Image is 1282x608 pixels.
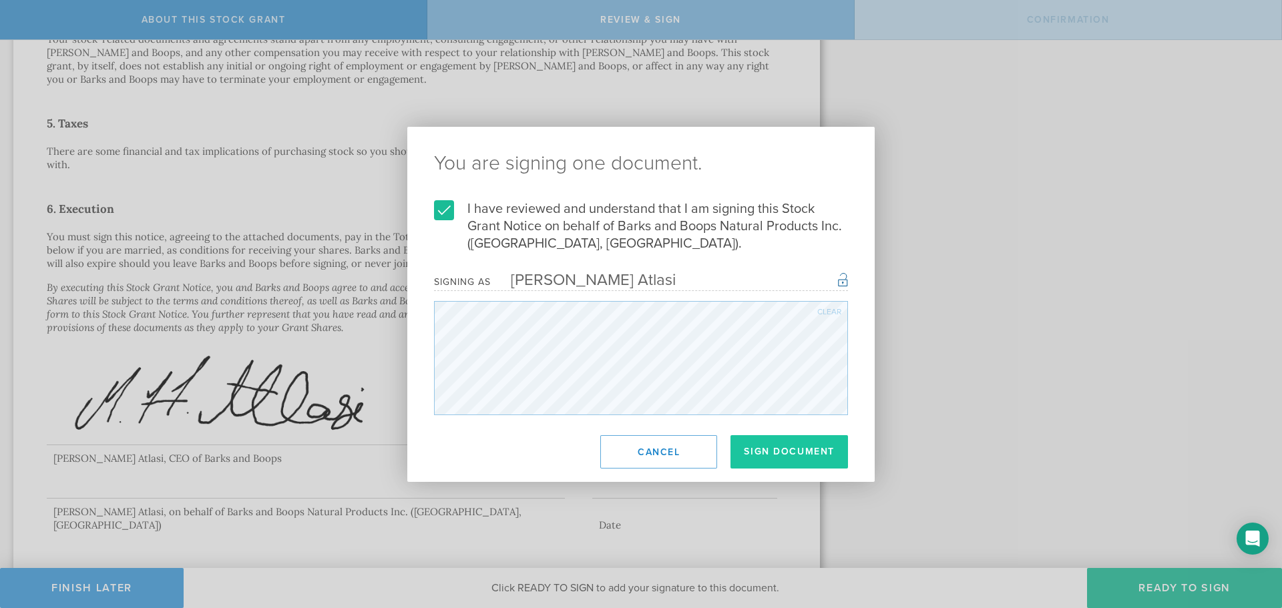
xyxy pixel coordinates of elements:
[600,435,717,469] button: Cancel
[434,154,848,174] ng-pluralize: You are signing one document.
[434,276,491,288] div: Signing as
[434,200,848,252] label: I have reviewed and understand that I am signing this Stock Grant Notice on behalf of Barks and B...
[1237,523,1269,555] div: Open Intercom Messenger
[491,270,676,290] div: [PERSON_NAME] Atlasi
[730,435,848,469] button: Sign Document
